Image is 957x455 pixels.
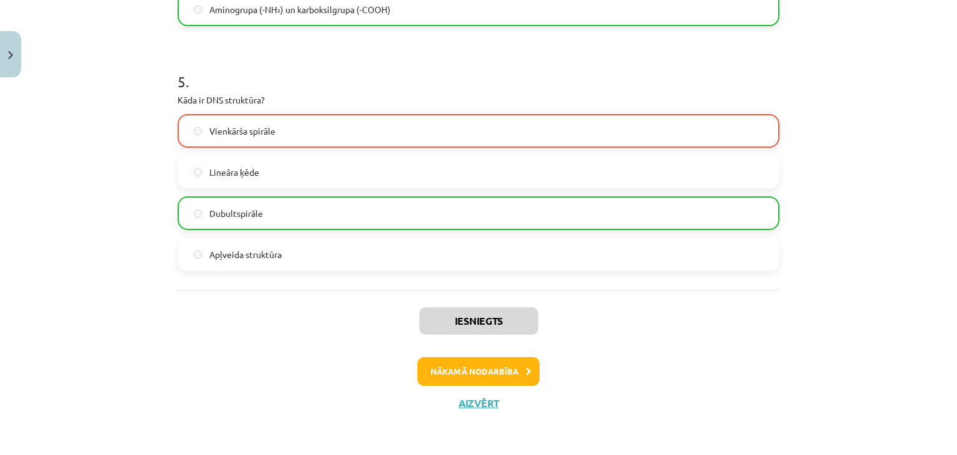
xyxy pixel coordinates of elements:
[209,166,259,179] span: Lineāra ķēde
[455,397,502,410] button: Aizvērt
[209,248,282,261] span: Apļveida struktūra
[194,168,202,176] input: Lineāra ķēde
[417,357,540,386] button: Nākamā nodarbība
[194,127,202,135] input: Vienkārša spirāle
[194,6,202,14] input: Aminogrupa (-NH₂) un karboksilgrupa (-COOH)
[209,3,391,16] span: Aminogrupa (-NH₂) un karboksilgrupa (-COOH)
[178,93,779,107] p: Kāda ir DNS struktūra?
[209,125,275,138] span: Vienkārša spirāle
[194,209,202,218] input: Dubultspirāle
[419,307,538,335] button: Iesniegts
[194,251,202,259] input: Apļveida struktūra
[178,51,779,90] h1: 5 .
[8,51,13,59] img: icon-close-lesson-0947bae3869378f0d4975bcd49f059093ad1ed9edebbc8119c70593378902aed.svg
[209,207,263,220] span: Dubultspirāle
